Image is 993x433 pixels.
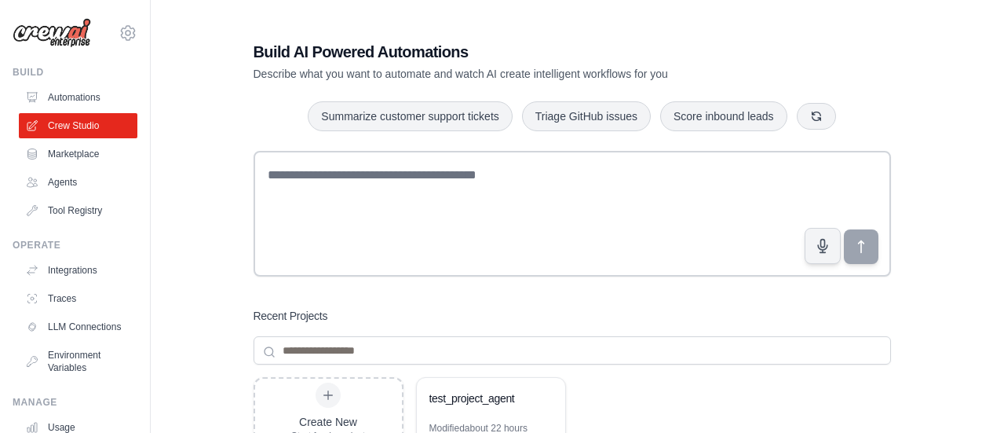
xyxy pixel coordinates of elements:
div: Build [13,66,137,79]
a: Agents [19,170,137,195]
button: Triage GitHub issues [522,101,651,131]
p: Describe what you want to automate and watch AI create intelligent workflows for you [254,66,781,82]
a: Tool Registry [19,198,137,223]
div: test_project_agent [429,391,537,406]
a: Traces [19,286,137,311]
button: Summarize customer support tickets [308,101,512,131]
a: Environment Variables [19,343,137,380]
a: LLM Connections [19,314,137,339]
a: Crew Studio [19,113,137,138]
h3: Recent Projects [254,308,328,324]
button: Score inbound leads [660,101,787,131]
button: Click to speak your automation idea [805,228,841,264]
img: Logo [13,18,91,48]
button: Get new suggestions [797,103,836,130]
a: Automations [19,85,137,110]
a: Marketplace [19,141,137,167]
div: Operate [13,239,137,251]
div: Create New [291,414,366,430]
div: Manage [13,396,137,409]
h1: Build AI Powered Automations [254,41,781,63]
a: Integrations [19,258,137,283]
